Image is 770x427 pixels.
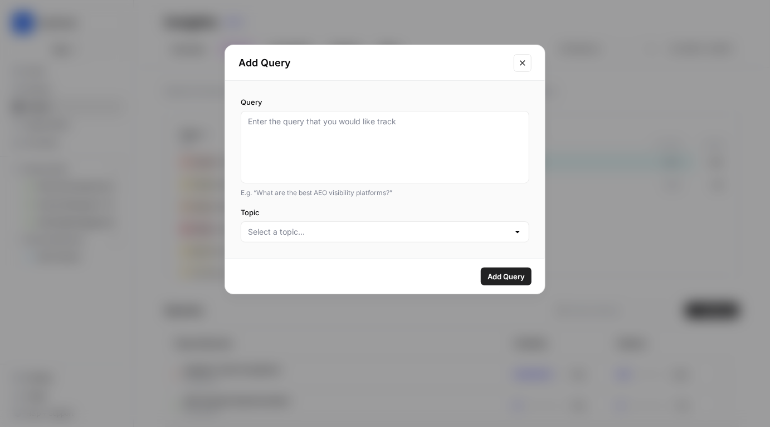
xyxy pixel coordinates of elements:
span: Add Query [488,271,525,282]
div: E.g. “What are the best AEO visibility platforms?” [241,188,529,198]
button: Add Query [481,268,532,285]
label: Topic [241,207,529,218]
input: Select a topic... [248,226,509,237]
button: Close modal [514,54,532,72]
label: Query [241,96,529,108]
h2: Add Query [238,55,507,71]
